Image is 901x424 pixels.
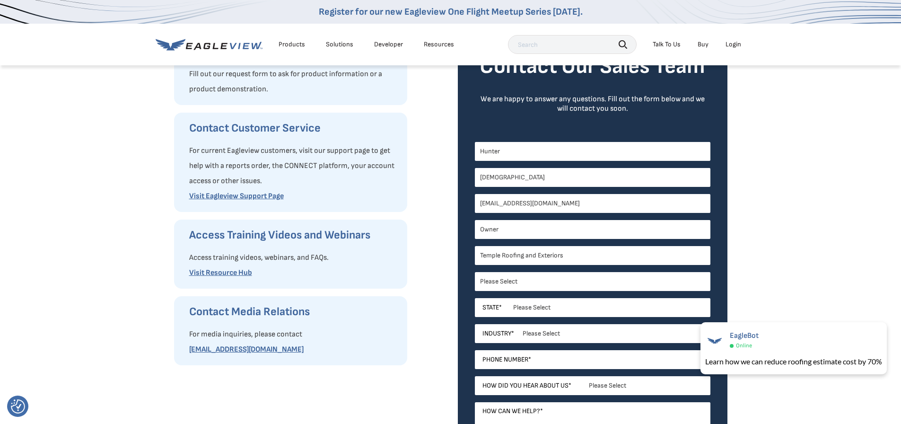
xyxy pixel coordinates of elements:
p: Fill out our request form to ask for product information or a product demonstration. [189,67,398,97]
img: Revisit consent button [11,399,25,414]
a: [EMAIL_ADDRESS][DOMAIN_NAME] [189,345,304,354]
a: Visit Resource Hub [189,268,252,277]
a: Visit Eagleview Support Page [189,192,284,201]
p: Access training videos, webinars, and FAQs. [189,250,398,265]
div: Resources [424,40,454,49]
img: EagleBot [705,331,724,350]
div: Learn how we can reduce roofing estimate cost by 70% [705,356,882,367]
strong: Contact Our Sales Team [480,53,705,79]
h3: Access Training Videos and Webinars [189,228,398,243]
div: Solutions [326,40,353,49]
a: Developer [374,40,403,49]
span: EagleBot [730,331,759,340]
span: Online [736,342,752,349]
button: Consent Preferences [11,399,25,414]
p: For media inquiries, please contact [189,327,398,342]
p: For current Eagleview customers, visit our support page to get help with a reports order, the CON... [189,143,398,189]
div: Login [726,40,741,49]
a: Register for our new Eagleview One Flight Meetup Series [DATE]. [319,6,583,18]
div: Talk To Us [653,40,681,49]
h3: Contact Customer Service [189,121,398,136]
h3: Contact Media Relations [189,304,398,319]
div: Products [279,40,305,49]
a: Buy [698,40,709,49]
input: Search [508,35,637,54]
div: We are happy to answer any questions. Fill out the form below and we will contact you soon. [475,95,710,114]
